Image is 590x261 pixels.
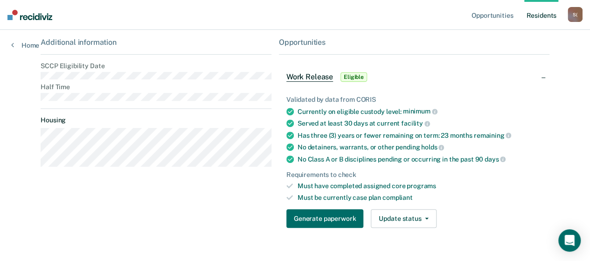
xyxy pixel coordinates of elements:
[558,229,581,252] div: Open Intercom Messenger
[279,38,549,47] div: Opportunities
[279,62,549,92] div: Work ReleaseEligible
[568,7,583,22] div: S (
[7,10,52,20] img: Recidiviz
[298,107,542,116] div: Currently on eligible custody level:
[371,209,437,228] button: Update status
[298,119,542,127] div: Served at least 30 days at current
[298,155,542,163] div: No Class A or B disciplines pending or occurring in the past 90
[286,209,367,228] a: Navigate to form link
[298,182,542,190] div: Must have completed assigned core
[286,171,542,179] div: Requirements to check
[41,116,271,124] dt: Housing
[382,194,413,201] span: compliant
[298,131,542,140] div: Has three (3) years or fewer remaining on term: 23 months
[286,72,333,82] span: Work Release
[11,41,39,49] a: Home
[421,143,444,151] span: holds
[41,38,271,47] div: Additional information
[41,83,271,91] dt: Half Time
[298,143,542,151] div: No detainers, warrants, or other pending
[401,120,430,127] span: facility
[485,155,506,163] span: days
[568,7,583,22] button: S(
[403,107,437,115] span: minimum
[407,182,436,190] span: programs
[298,194,542,202] div: Must be currently case plan
[286,96,542,104] div: Validated by data from CORIS
[286,209,363,228] button: Generate paperwork
[41,62,271,70] dt: SCCP Eligibility Date
[474,132,512,139] span: remaining
[340,72,367,82] span: Eligible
